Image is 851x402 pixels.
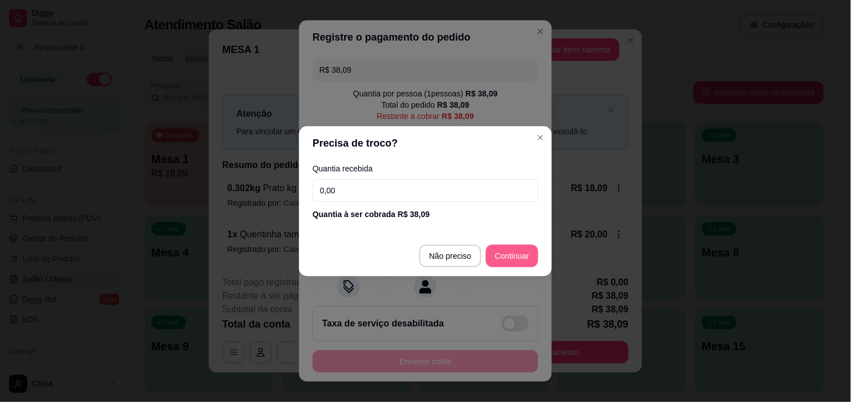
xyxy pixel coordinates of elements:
[532,129,550,147] button: Close
[313,209,538,220] div: Quantia à ser cobrada R$ 38,09
[299,126,552,160] header: Precisa de troco?
[486,245,538,267] button: Continuar
[313,165,538,173] label: Quantia recebida
[419,245,482,267] button: Não preciso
